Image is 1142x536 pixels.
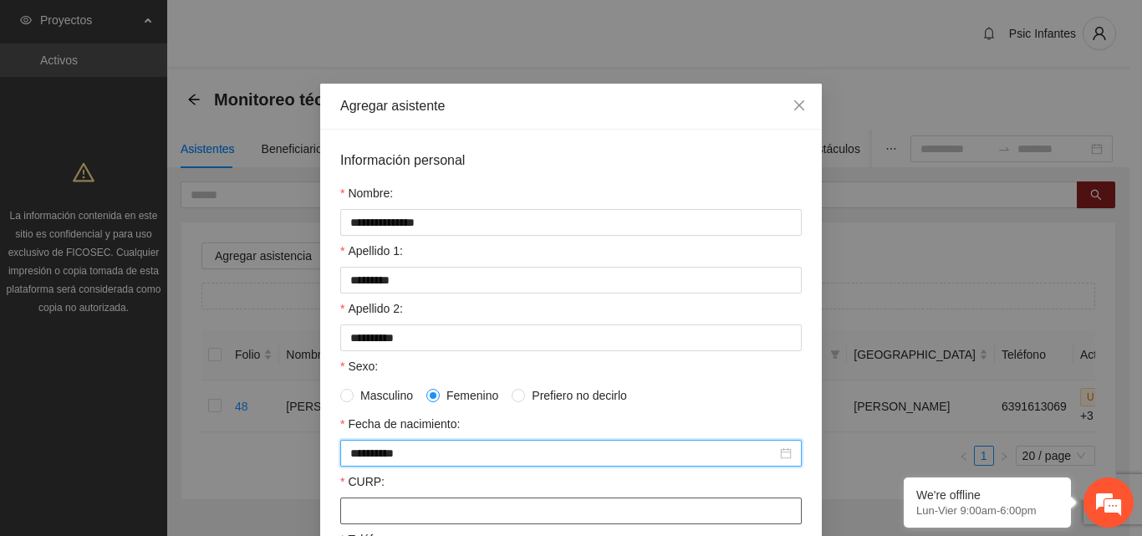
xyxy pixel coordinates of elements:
div: Dejar un mensaje [87,85,281,107]
textarea: Escriba su mensaje aquí y haga clic en “Enviar” [8,358,319,416]
input: Apellido 1: [340,267,802,294]
p: Lun-Vier 9:00am-6:00pm [916,504,1058,517]
span: close [793,99,806,112]
input: CURP: [340,498,802,524]
button: Close [777,84,822,129]
label: CURP: [340,472,385,491]
label: Fecha de nacimiento: [340,415,460,433]
label: Nombre: [340,184,393,202]
label: Apellido 2: [340,299,403,318]
em: Enviar [249,416,303,439]
span: Femenino [440,386,505,405]
span: Información personal [340,150,465,171]
div: We're offline [916,488,1058,502]
div: Agregar asistente [340,97,802,115]
span: Masculino [354,386,420,405]
input: Fecha de nacimiento: [350,444,777,462]
div: Minimizar ventana de chat en vivo [274,8,314,48]
span: Prefiero no decirlo [525,386,634,405]
input: Nombre: [340,209,802,236]
label: Sexo: [340,357,378,375]
label: Apellido 1: [340,242,403,260]
input: Apellido 2: [340,324,802,351]
span: Estamos sin conexión. Déjenos un mensaje. [32,174,295,343]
